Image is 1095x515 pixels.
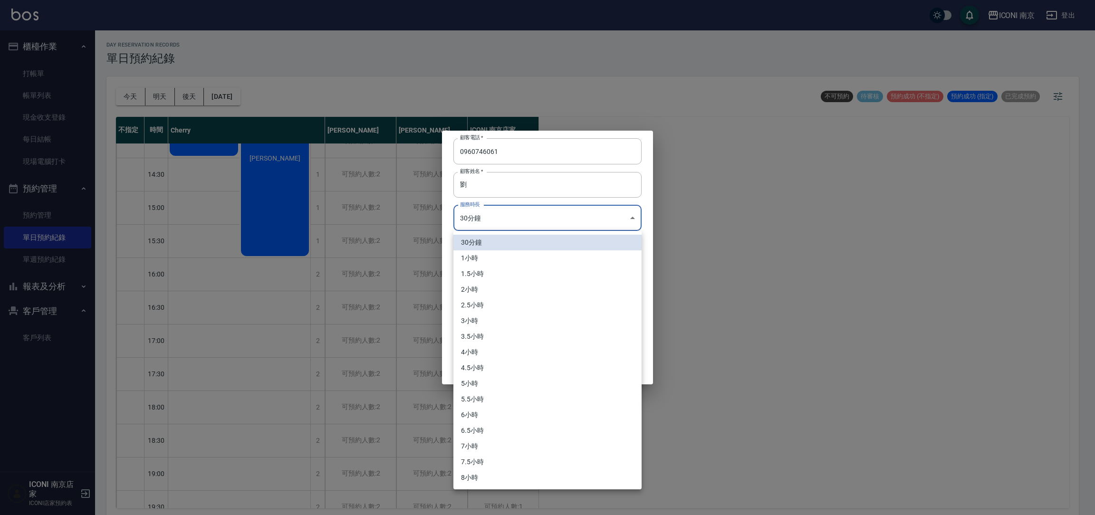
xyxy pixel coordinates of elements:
li: 2.5小時 [453,297,642,313]
li: 6小時 [453,407,642,423]
li: 3.5小時 [453,329,642,344]
li: 5小時 [453,376,642,391]
li: 8小時 [453,470,642,486]
li: 7.5小時 [453,454,642,470]
li: 30分鐘 [453,235,642,250]
li: 1小時 [453,250,642,266]
li: 4.5小時 [453,360,642,376]
li: 4小時 [453,344,642,360]
li: 6.5小時 [453,423,642,439]
li: 7小時 [453,439,642,454]
li: 5.5小時 [453,391,642,407]
li: 3小時 [453,313,642,329]
li: 1.5小時 [453,266,642,282]
li: 2小時 [453,282,642,297]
